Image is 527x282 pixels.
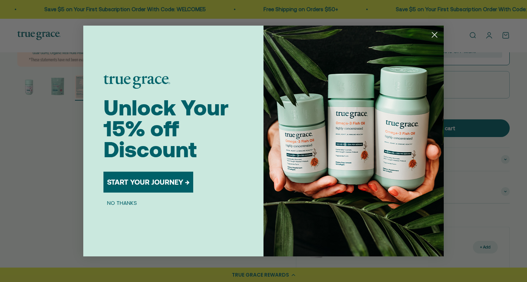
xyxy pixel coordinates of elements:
[263,26,444,256] img: 098727d5-50f8-4f9b-9554-844bb8da1403.jpeg
[103,95,229,162] span: Unlock Your 15% off Discount
[103,198,141,207] button: NO THANKS
[103,75,170,89] img: logo placeholder
[103,172,193,193] button: START YOUR JOURNEY →
[428,28,441,41] button: Close dialog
